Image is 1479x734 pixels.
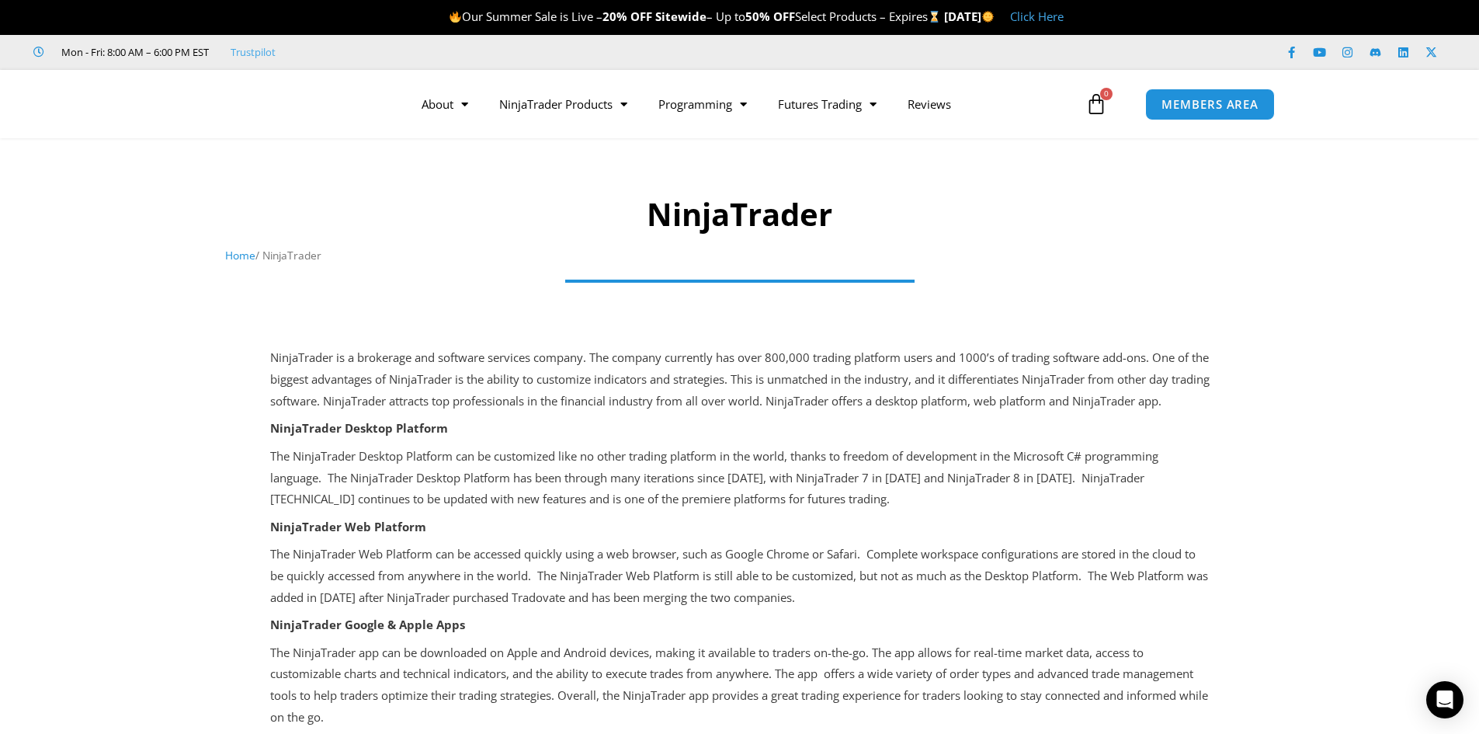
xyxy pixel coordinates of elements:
[270,544,1210,609] p: The NinjaTrader Web Platform can be accessed quickly using a web browser, such as Google Chrome o...
[225,193,1254,236] h1: NinjaTrader
[929,11,940,23] img: ⌛
[982,11,994,23] img: 🌞
[270,617,465,632] strong: NinjaTrader Google & Apple Apps
[655,9,707,24] strong: Sitewide
[1145,89,1275,120] a: MEMBERS AREA
[745,9,795,24] strong: 50% OFF
[944,9,995,24] strong: [DATE]
[449,9,944,24] span: Our Summer Sale is Live – – Up to Select Products – Expires
[225,245,1254,266] nav: Breadcrumb
[602,9,652,24] strong: 20% OFF
[406,86,484,122] a: About
[270,519,426,534] strong: NinjaTrader Web Platform
[1062,82,1130,127] a: 0
[484,86,643,122] a: NinjaTrader Products
[270,642,1210,729] p: The NinjaTrader app can be downloaded on Apple and Android devices, making it available to trader...
[231,43,276,61] a: Trustpilot
[1161,99,1259,110] span: MEMBERS AREA
[270,347,1210,412] p: NinjaTrader is a brokerage and software services company. The company currently has over 800,000 ...
[762,86,892,122] a: Futures Trading
[183,76,350,132] img: LogoAI | Affordable Indicators – NinjaTrader
[892,86,967,122] a: Reviews
[450,11,461,23] img: 🔥
[225,248,255,263] a: Home
[1100,88,1113,100] span: 0
[643,86,762,122] a: Programming
[406,86,1081,122] nav: Menu
[1426,681,1463,718] div: Open Intercom Messenger
[270,420,448,436] strong: NinjaTrader Desktop Platform
[57,43,209,61] span: Mon - Fri: 8:00 AM – 6:00 PM EST
[270,446,1210,511] p: The NinjaTrader Desktop Platform can be customized like no other trading platform in the world, t...
[1010,9,1064,24] a: Click Here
